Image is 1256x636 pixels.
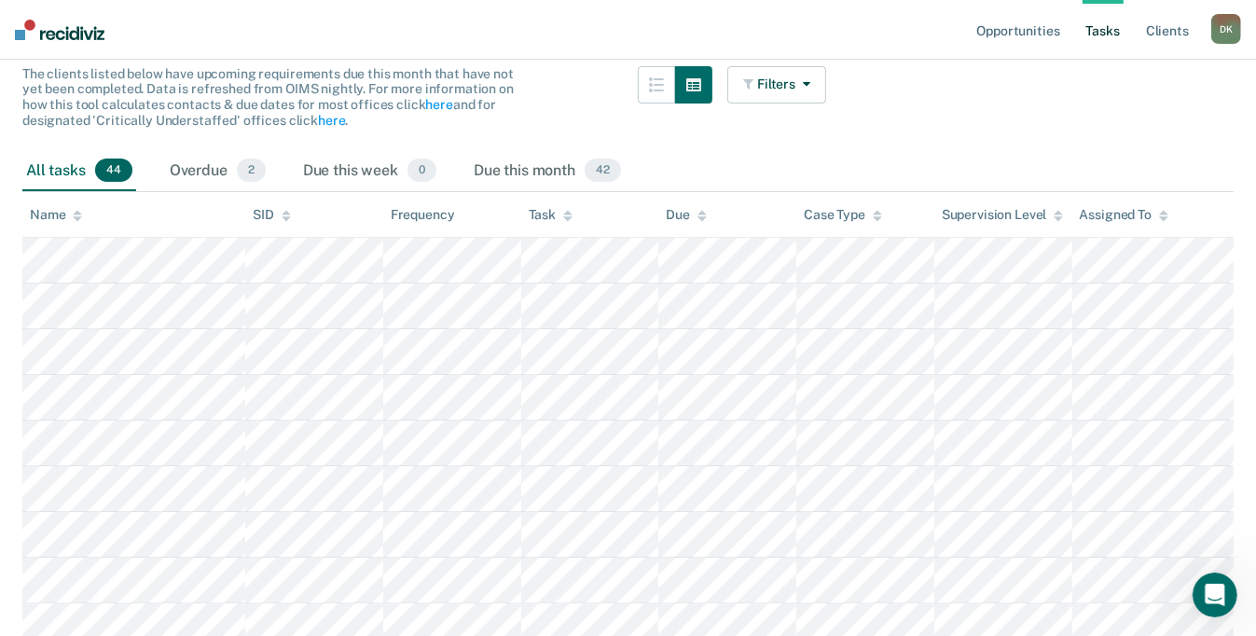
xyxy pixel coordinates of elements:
div: Due [666,207,707,223]
div: Task [529,207,573,223]
div: Overdue2 [166,151,269,192]
div: Supervision Level [942,207,1064,223]
a: here [318,113,345,128]
div: Name [30,207,82,223]
div: Case Type [804,207,882,223]
span: 42 [585,159,621,183]
span: 2 [237,159,266,183]
button: DK [1211,14,1241,44]
span: 44 [95,159,132,183]
a: here [425,97,452,112]
iframe: Intercom live chat [1193,573,1237,617]
span: 0 [407,159,436,183]
div: All tasks44 [22,151,136,192]
div: SID [253,207,291,223]
div: Due this month42 [470,151,625,192]
div: Assigned To [1080,207,1168,223]
button: Filters [727,66,826,104]
div: Frequency [391,207,455,223]
div: D K [1211,14,1241,44]
img: Recidiviz [15,20,104,40]
span: The clients listed below have upcoming requirements due this month that have not yet been complet... [22,66,514,128]
div: Due this week0 [299,151,440,192]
